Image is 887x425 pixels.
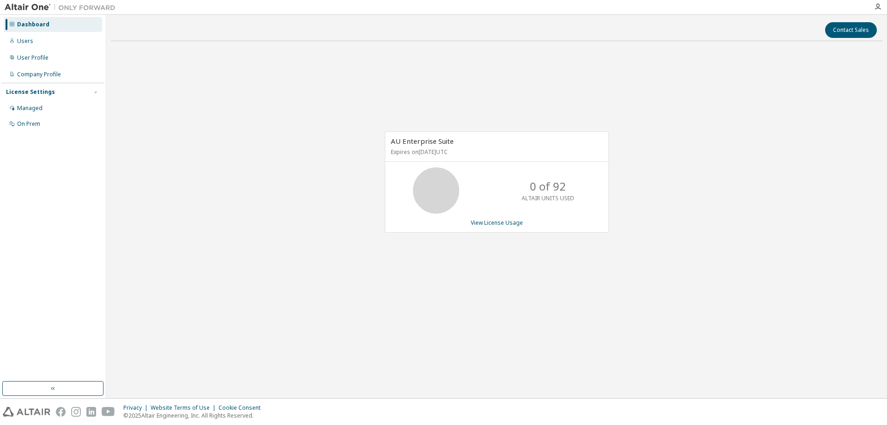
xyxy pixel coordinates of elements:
[471,219,523,227] a: View License Usage
[3,407,50,417] img: altair_logo.svg
[17,105,43,112] div: Managed
[522,194,574,202] p: ALTAIR UNITS USED
[5,3,120,12] img: Altair One
[17,21,49,28] div: Dashboard
[219,404,266,412] div: Cookie Consent
[391,136,454,146] span: AU Enterprise Suite
[17,71,61,78] div: Company Profile
[71,407,81,417] img: instagram.svg
[6,88,55,96] div: License Settings
[17,54,49,62] div: User Profile
[391,148,601,156] p: Expires on [DATE] UTC
[17,120,40,128] div: On Prem
[151,404,219,412] div: Website Terms of Use
[102,407,115,417] img: youtube.svg
[123,404,151,412] div: Privacy
[530,179,566,194] p: 0 of 92
[17,37,33,45] div: Users
[825,22,877,38] button: Contact Sales
[56,407,66,417] img: facebook.svg
[123,412,266,419] p: © 2025 Altair Engineering, Inc. All Rights Reserved.
[86,407,96,417] img: linkedin.svg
